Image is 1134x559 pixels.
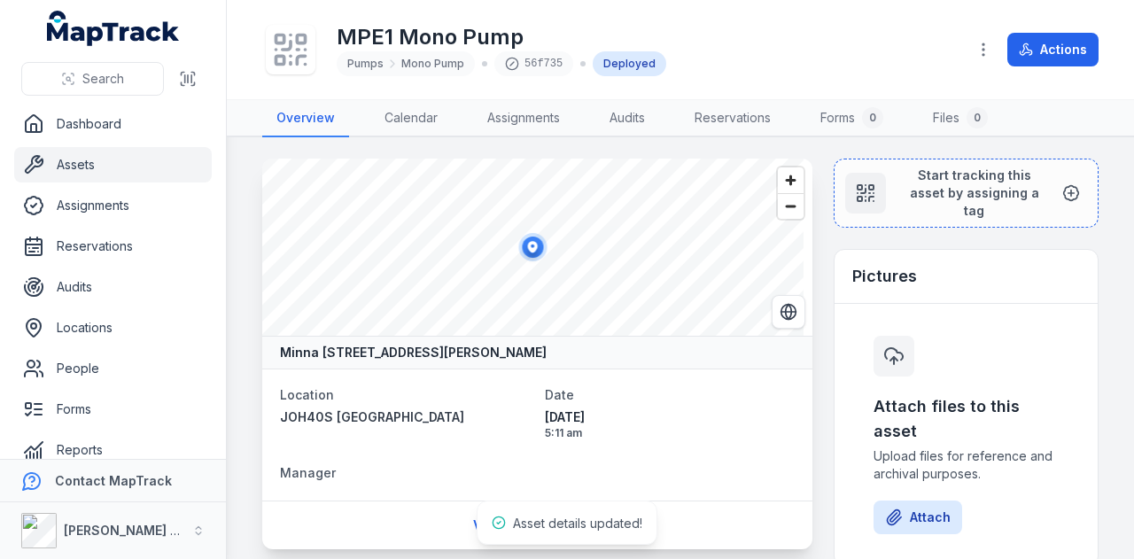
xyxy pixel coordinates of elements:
[778,167,804,193] button: Zoom in
[262,159,804,336] canvas: Map
[513,516,642,531] span: Asset details updated!
[919,100,1002,137] a: Files0
[14,269,212,305] a: Audits
[280,387,334,402] span: Location
[14,392,212,427] a: Forms
[900,167,1048,220] span: Start tracking this asset by assigning a tag
[280,408,531,426] a: JOH40S [GEOGRAPHIC_DATA]
[280,344,547,361] strong: Minna [STREET_ADDRESS][PERSON_NAME]
[545,387,574,402] span: Date
[806,100,897,137] a: Forms0
[14,229,212,264] a: Reservations
[852,264,917,289] h3: Pictures
[874,501,962,534] button: Attach
[14,106,212,142] a: Dashboard
[473,100,574,137] a: Assignments
[47,11,180,46] a: MapTrack
[14,310,212,345] a: Locations
[862,107,883,128] div: 0
[280,409,464,424] span: JOH40S [GEOGRAPHIC_DATA]
[778,193,804,219] button: Zoom out
[593,51,666,76] div: Deployed
[82,70,124,88] span: Search
[772,295,805,329] button: Switch to Satellite View
[595,100,659,137] a: Audits
[545,408,796,426] span: [DATE]
[64,523,209,538] strong: [PERSON_NAME] Group
[874,394,1059,444] h3: Attach files to this asset
[494,51,573,76] div: 56f735
[14,432,212,468] a: Reports
[280,465,336,480] span: Manager
[337,23,666,51] h1: MPE1 Mono Pump
[545,426,796,440] span: 5:11 am
[1007,33,1099,66] button: Actions
[14,351,212,386] a: People
[545,408,796,440] time: 15/08/2025, 5:11:29 am
[401,57,464,71] span: Mono Pump
[347,57,384,71] span: Pumps
[14,188,212,223] a: Assignments
[874,447,1059,483] span: Upload files for reference and archival purposes.
[834,159,1099,228] button: Start tracking this asset by assigning a tag
[370,100,452,137] a: Calendar
[262,100,349,137] a: Overview
[55,473,172,488] strong: Contact MapTrack
[14,147,212,182] a: Assets
[680,100,785,137] a: Reservations
[967,107,988,128] div: 0
[462,509,613,542] a: View assignment
[21,62,164,96] button: Search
